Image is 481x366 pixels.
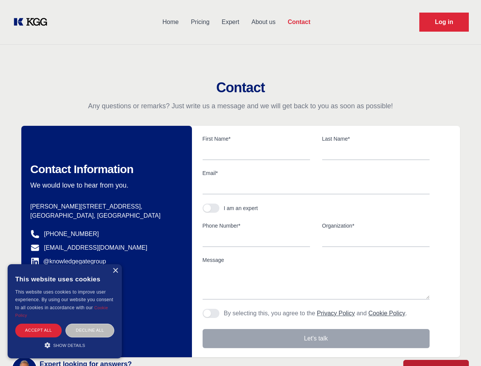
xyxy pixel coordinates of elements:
label: First Name* [203,135,310,143]
p: We would love to hear from you. [30,181,180,190]
a: Home [156,12,185,32]
a: Pricing [185,12,216,32]
a: Request Demo [419,13,469,32]
a: Privacy Policy [317,310,355,316]
h2: Contact Information [30,162,180,176]
div: Accept all [15,324,62,337]
span: This website uses cookies to improve user experience. By using our website you consent to all coo... [15,289,113,310]
label: Message [203,256,430,264]
div: This website uses cookies [15,270,114,288]
a: KOL Knowledge Platform: Talk to Key External Experts (KEE) [12,16,53,28]
a: [EMAIL_ADDRESS][DOMAIN_NAME] [44,243,147,252]
a: Cookie Policy [15,305,108,318]
p: By selecting this, you agree to the and . [224,309,407,318]
a: [PHONE_NUMBER] [44,230,99,239]
div: Decline all [66,324,114,337]
p: Any questions or remarks? Just write us a message and we will get back to you as soon as possible! [9,101,472,111]
span: Show details [53,343,85,348]
p: [GEOGRAPHIC_DATA], [GEOGRAPHIC_DATA] [30,211,180,220]
label: Phone Number* [203,222,310,230]
a: Expert [216,12,245,32]
a: @knowledgegategroup [30,257,106,266]
button: Let's talk [203,329,430,348]
iframe: Chat Widget [443,329,481,366]
p: [PERSON_NAME][STREET_ADDRESS], [30,202,180,211]
div: Close [112,268,118,274]
a: Cookie Policy [368,310,405,316]
div: I am an expert [224,204,258,212]
a: About us [245,12,281,32]
label: Last Name* [322,135,430,143]
div: Show details [15,341,114,349]
a: Contact [281,12,316,32]
h2: Contact [9,80,472,95]
label: Organization* [322,222,430,230]
label: Email* [203,169,430,177]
